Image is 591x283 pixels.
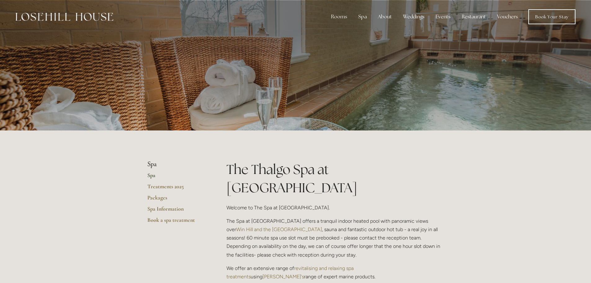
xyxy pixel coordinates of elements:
a: Spa Information [147,205,207,217]
div: Restaurant [457,11,491,23]
a: Win Hill and the [GEOGRAPHIC_DATA] [236,226,322,232]
p: Welcome to The Spa at [GEOGRAPHIC_DATA]. [226,203,444,212]
li: Spa [147,160,207,168]
a: [PERSON_NAME]'s [262,274,304,280]
a: Spa [147,172,207,183]
a: Book Your Stay [528,9,575,24]
div: Rooms [326,11,352,23]
h1: The Thalgo Spa at [GEOGRAPHIC_DATA] [226,160,444,197]
a: Book a spa treatment [147,217,207,228]
img: Losehill House [16,13,113,21]
div: About [373,11,397,23]
div: Weddings [398,11,429,23]
p: The Spa at [GEOGRAPHIC_DATA] offers a tranquil indoor heated pool with panoramic views over , sau... [226,217,444,259]
div: Events [431,11,455,23]
a: Packages [147,194,207,205]
a: Treatments 2025 [147,183,207,194]
a: Vouchers [492,11,523,23]
p: We offer an extensive range of using range of expert marine products. [226,264,444,281]
div: Spa [353,11,372,23]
